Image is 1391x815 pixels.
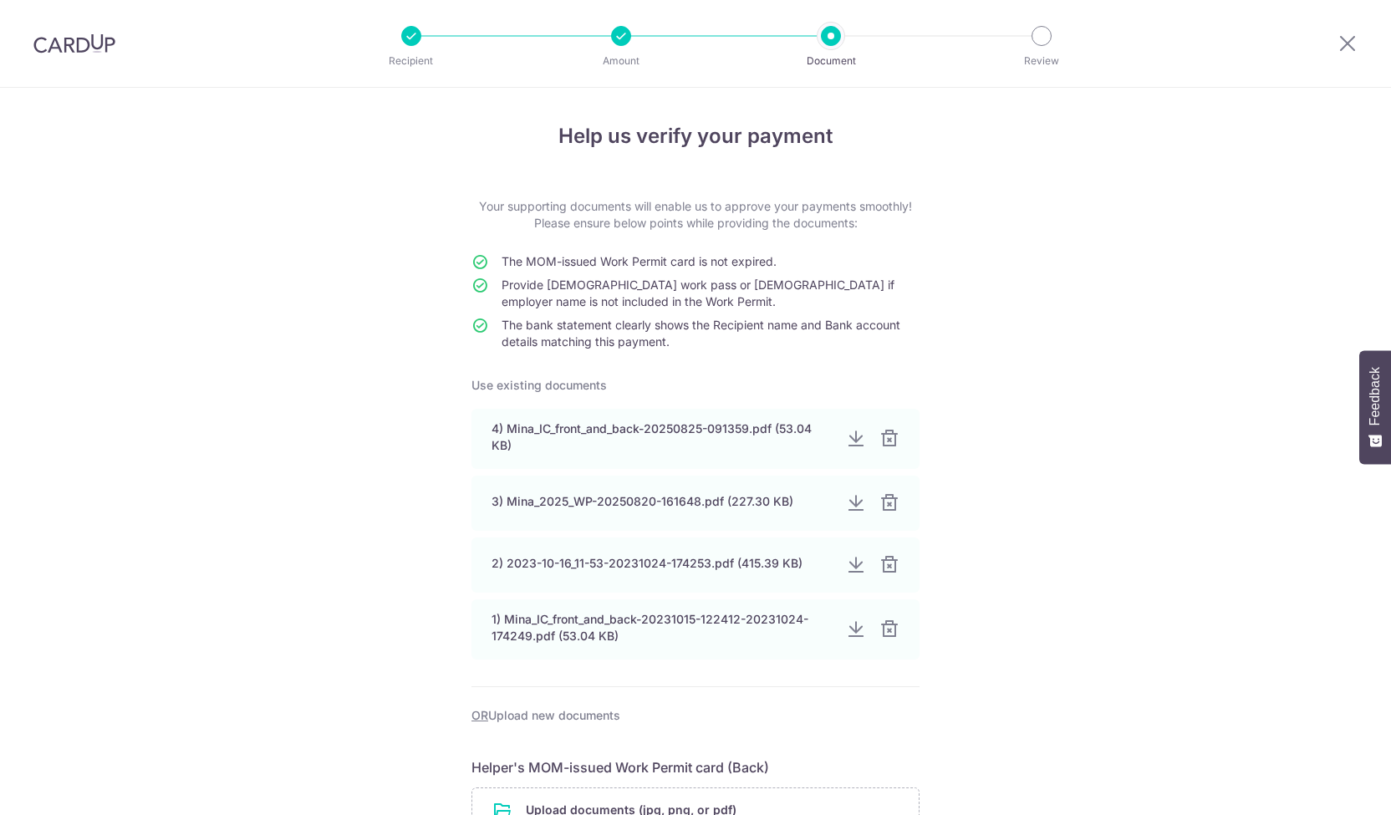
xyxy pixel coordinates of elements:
u: OR [471,708,488,722]
p: Document [769,53,893,69]
p: Recipient [349,53,473,69]
button: Feedback - Show survey [1359,350,1391,464]
span: Feedback [1368,367,1383,425]
span: Provide [DEMOGRAPHIC_DATA] work pass or [DEMOGRAPHIC_DATA] if employer name is not included in th... [502,278,894,308]
div: 4) Mina_IC_front_and_back-20250825-091359.pdf (53.04 KB) [492,420,833,454]
div: 2) 2023-10-16_11-53-20231024-174253.pdf (415.39 KB) [492,555,833,572]
p: Upload new documents [471,707,920,724]
div: 3) Mina_2025_WP-20250820-161648.pdf (227.30 KB) [492,493,833,510]
p: Use existing documents [471,377,920,394]
h6: Helper's MOM-issued Work Permit card (Back) [471,757,920,777]
h4: Help us verify your payment [471,121,920,151]
img: CardUp [33,33,115,53]
p: Review [980,53,1103,69]
p: Amount [559,53,683,69]
iframe: Opens a widget where you can find more information [1284,765,1374,807]
span: The bank statement clearly shows the Recipient name and Bank account details matching this payment. [502,318,900,349]
div: 1) Mina_IC_front_and_back-20231015-122412-20231024-174249.pdf (53.04 KB) [492,611,833,644]
span: The MOM-issued Work Permit card is not expired. [502,254,777,268]
p: Your supporting documents will enable us to approve your payments smoothly! Please ensure below p... [471,198,920,232]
